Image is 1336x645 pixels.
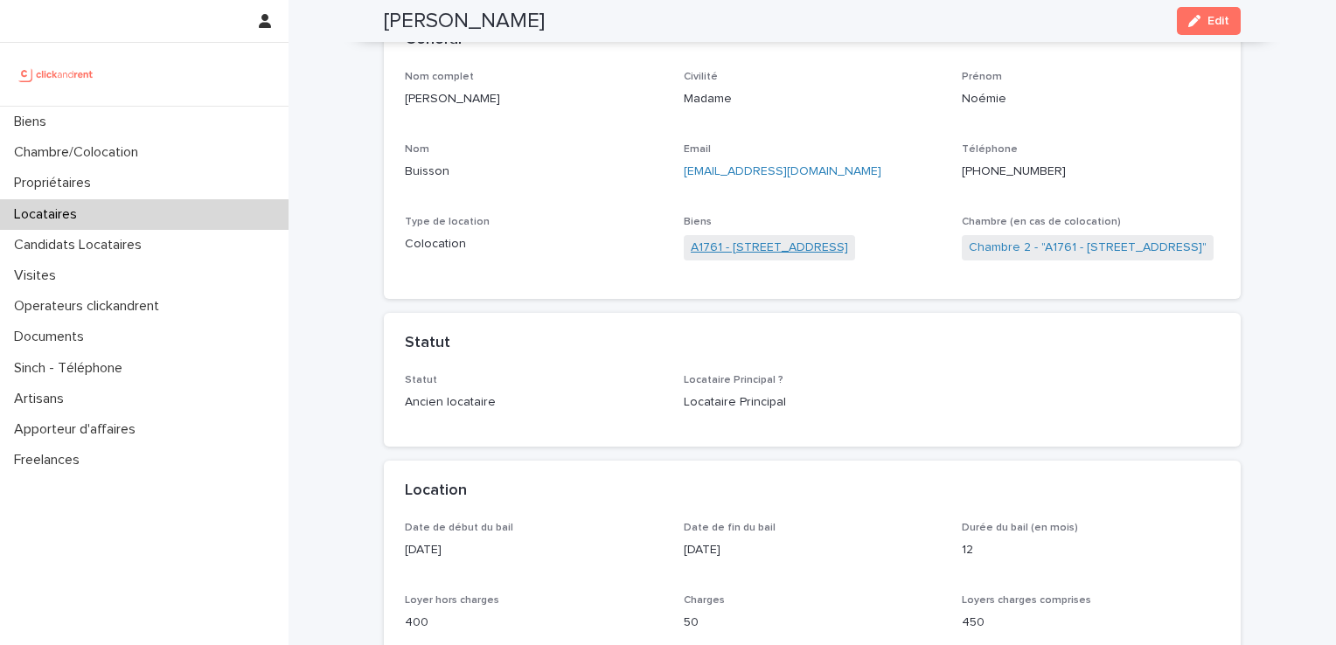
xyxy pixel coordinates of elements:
p: Chambre/Colocation [7,144,152,161]
span: Prénom [962,72,1002,82]
span: Email [684,144,711,155]
span: Edit [1207,15,1229,27]
img: UCB0brd3T0yccxBKYDjQ [14,57,99,92]
span: Biens [684,217,712,227]
p: [DATE] [405,541,663,559]
p: [DATE] [684,541,942,559]
p: Sinch - Téléphone [7,360,136,377]
p: 400 [405,614,663,632]
span: Date de fin du bail [684,523,776,533]
span: Type de location [405,217,490,227]
span: Statut [405,375,437,385]
p: Visites [7,267,70,284]
p: Locataire Principal [684,393,942,412]
p: Apporteur d'affaires [7,421,150,438]
p: Buisson [405,163,663,181]
p: 12 [962,541,1220,559]
span: Locataire Principal ? [684,375,783,385]
span: Chambre (en cas de colocation) [962,217,1121,227]
h2: Statut [405,334,450,353]
p: Operateurs clickandrent [7,298,173,315]
a: Chambre 2 - "A1761 - [STREET_ADDRESS]" [969,239,1207,257]
p: Propriétaires [7,175,105,191]
p: [PHONE_NUMBER] [962,163,1220,181]
p: 450 [962,614,1220,632]
p: Candidats Locataires [7,237,156,253]
span: Durée du bail (en mois) [962,523,1078,533]
p: Ancien locataire [405,393,663,412]
h2: [PERSON_NAME] [384,9,545,34]
span: Loyers charges comprises [962,595,1091,606]
span: Civilité [684,72,718,82]
a: A1761 - [STREET_ADDRESS] [691,239,848,257]
a: [EMAIL_ADDRESS][DOMAIN_NAME] [684,165,881,177]
span: Nom [405,144,429,155]
p: Locataires [7,206,91,223]
p: Noémie [962,90,1220,108]
button: Edit [1177,7,1241,35]
span: Date de début du bail [405,523,513,533]
h2: Location [405,482,467,501]
span: Nom complet [405,72,474,82]
p: Freelances [7,452,94,468]
p: Madame [684,90,942,108]
p: [PERSON_NAME] [405,90,663,108]
span: Charges [684,595,725,606]
p: Documents [7,329,98,345]
span: Loyer hors charges [405,595,499,606]
p: Artisans [7,391,78,407]
p: 50 [684,614,942,632]
p: Biens [7,114,60,130]
p: Colocation [405,235,663,253]
span: Téléphone [962,144,1018,155]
